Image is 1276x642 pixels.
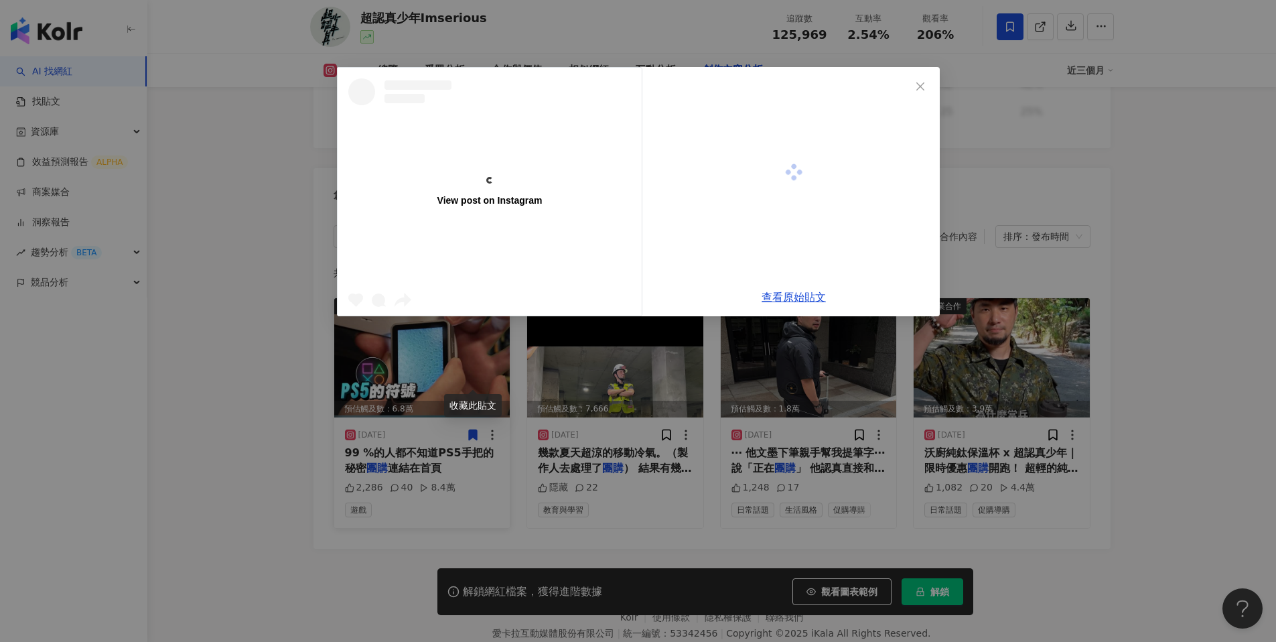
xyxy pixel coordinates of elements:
[907,73,934,100] button: Close
[444,394,502,417] div: 收藏此貼文
[762,291,826,304] a: 查看原始貼文
[437,194,542,206] div: View post on Instagram
[915,81,926,92] span: close
[338,68,642,316] a: View post on Instagram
